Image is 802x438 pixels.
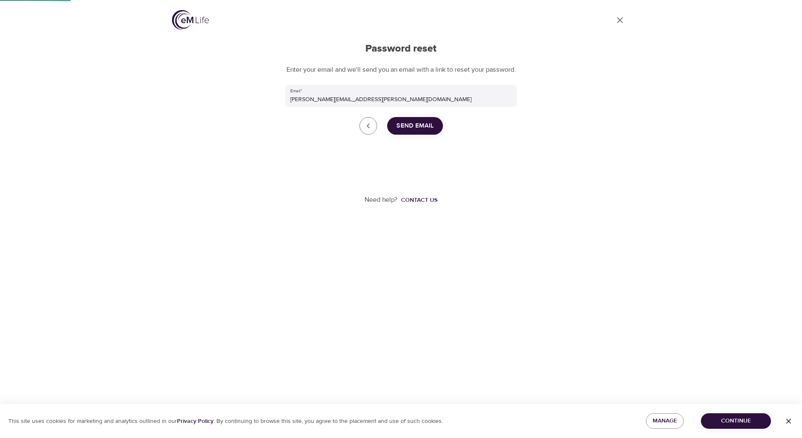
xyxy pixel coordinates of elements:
[398,196,437,204] a: Contact us
[701,413,771,429] button: Continue
[285,65,517,75] p: Enter your email and we'll send you an email with a link to reset your password.
[610,10,630,30] a: close
[653,416,677,426] span: Manage
[172,10,209,30] img: logo
[646,413,684,429] button: Manage
[177,417,214,425] a: Privacy Policy
[396,120,434,131] span: Send Email
[387,117,443,135] button: Send Email
[359,117,377,135] a: close
[401,196,437,204] div: Contact us
[285,43,517,55] h2: Password reset
[365,195,398,205] p: Need help?
[708,416,764,426] span: Continue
